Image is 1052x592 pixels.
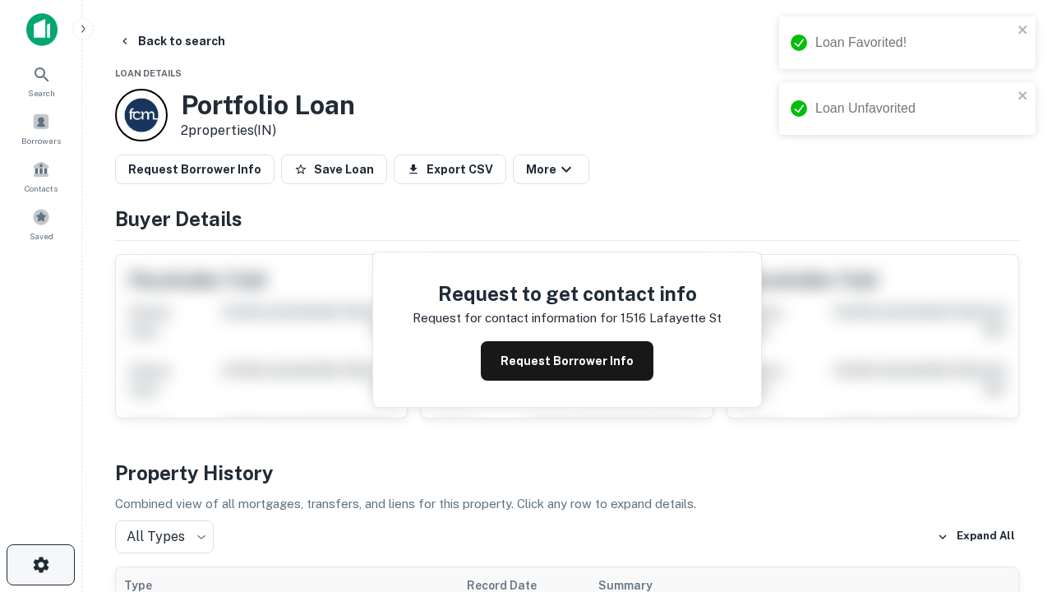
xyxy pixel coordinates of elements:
span: Search [28,86,55,99]
h4: Buyer Details [115,204,1019,234]
a: Borrowers [5,106,77,150]
span: Loan Details [115,68,182,78]
a: Search [5,58,77,103]
button: close [1017,89,1029,104]
button: Request Borrower Info [481,341,653,381]
a: Saved [5,201,77,246]
h3: Portfolio Loan [181,90,355,121]
div: All Types [115,520,214,553]
button: Export CSV [394,155,506,184]
div: Loan Unfavorited [815,99,1013,118]
p: Combined view of all mortgages, transfers, and liens for this property. Click any row to expand d... [115,494,1019,514]
p: Request for contact information for [413,308,617,328]
h4: Property History [115,458,1019,488]
button: Request Borrower Info [115,155,275,184]
button: Expand All [933,525,1019,549]
button: Save Loan [281,155,387,184]
iframe: Chat Widget [970,408,1052,487]
button: close [1017,23,1029,39]
button: More [513,155,589,184]
p: 2 properties (IN) [181,121,355,141]
h4: Request to get contact info [413,279,722,308]
span: Borrowers [21,134,61,147]
img: capitalize-icon.png [26,13,58,46]
button: Back to search [112,26,232,56]
span: Contacts [25,182,58,195]
span: Saved [30,229,53,243]
p: 1516 lafayette st [621,308,722,328]
div: Loan Favorited! [815,33,1013,53]
a: Contacts [5,154,77,198]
